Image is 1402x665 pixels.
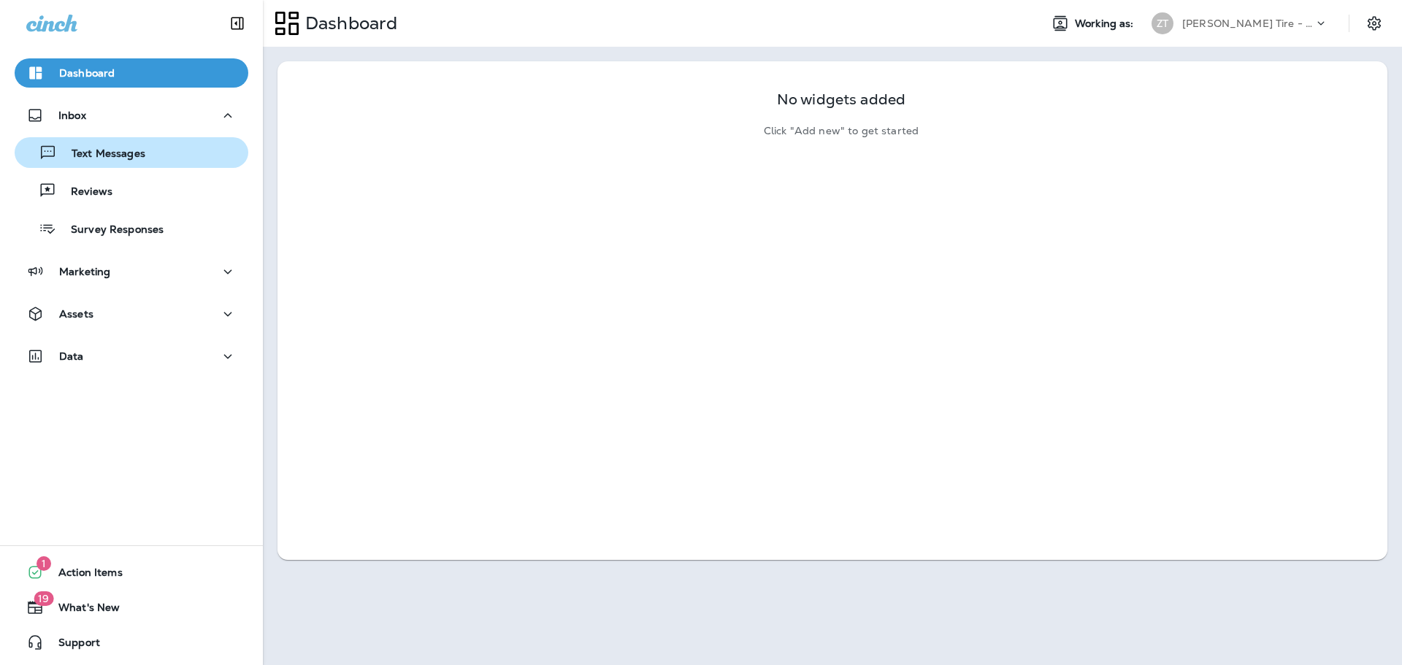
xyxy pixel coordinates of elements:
[299,12,397,34] p: Dashboard
[15,593,248,622] button: 19What's New
[15,101,248,130] button: Inbox
[44,601,120,619] span: What's New
[1361,10,1387,36] button: Settings
[34,591,53,606] span: 19
[15,58,248,88] button: Dashboard
[15,558,248,587] button: 1Action Items
[59,67,115,79] p: Dashboard
[57,147,145,161] p: Text Messages
[1182,18,1314,29] p: [PERSON_NAME] Tire - Hills & [PERSON_NAME]
[15,299,248,328] button: Assets
[15,257,248,286] button: Marketing
[15,137,248,168] button: Text Messages
[1075,18,1137,30] span: Working as:
[44,566,123,584] span: Action Items
[217,9,258,38] button: Collapse Sidebar
[1152,12,1173,34] div: ZT
[37,556,51,571] span: 1
[58,109,86,121] p: Inbox
[15,213,248,244] button: Survey Responses
[56,223,164,237] p: Survey Responses
[764,125,919,137] p: Click "Add new" to get started
[15,628,248,657] button: Support
[15,342,248,371] button: Data
[59,266,110,277] p: Marketing
[15,175,248,206] button: Reviews
[44,637,100,654] span: Support
[56,185,112,199] p: Reviews
[59,350,84,362] p: Data
[777,93,905,106] p: No widgets added
[59,308,93,320] p: Assets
